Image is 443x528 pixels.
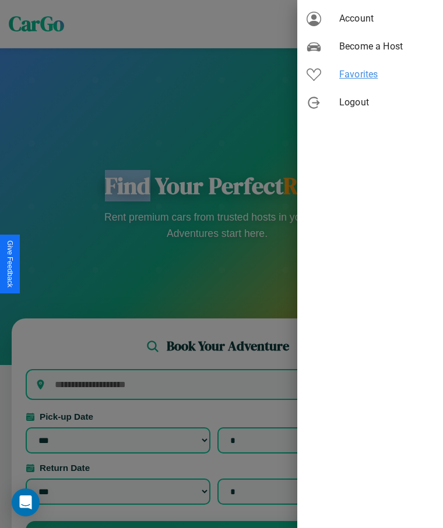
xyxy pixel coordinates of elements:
div: Open Intercom Messenger [12,488,40,516]
div: Become a Host [297,33,443,61]
span: Logout [339,95,434,109]
span: Become a Host [339,40,434,54]
span: Favorites [339,68,434,81]
div: Favorites [297,61,443,88]
div: Logout [297,88,443,116]
span: Account [339,12,434,26]
div: Account [297,5,443,33]
div: Give Feedback [6,240,14,288]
